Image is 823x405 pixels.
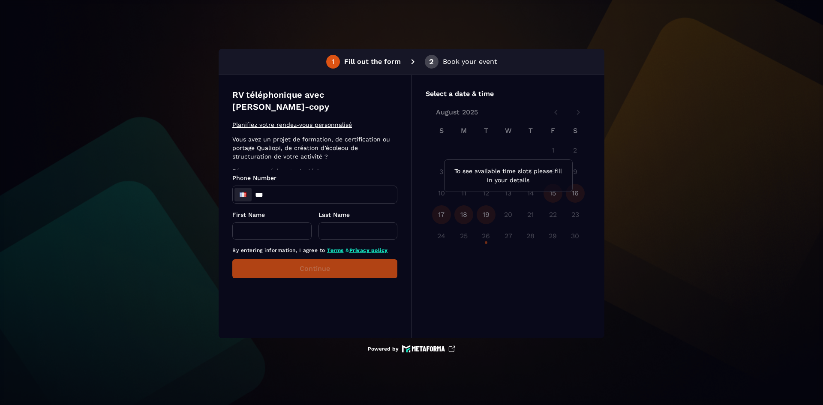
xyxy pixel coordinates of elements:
a: Terms [327,247,344,253]
ins: Planifiez votre rendez-vous personnalisé [232,121,352,128]
p: By entering information, I agree to [232,246,397,254]
p: Powered by [368,345,399,352]
div: 1 [332,58,334,66]
span: Phone Number [232,174,276,181]
div: France: + 33 [234,188,252,201]
p: Fill out the form [344,57,401,67]
p: Réservez un échange stratégique pour : [232,167,395,175]
a: Privacy policy [349,247,388,253]
div: 2 [429,58,434,66]
p: Book your event [443,57,497,67]
span: Last Name [318,211,350,218]
p: Vous avez un projet de formation, de certification ou portage Qualiopi, de création d’écoleou de ... [232,135,395,161]
p: Select a date & time [426,89,591,99]
p: To see available time slots please fill in your details [451,167,565,185]
p: RV téléphonique avec [PERSON_NAME]-copy [232,89,397,113]
span: First Name [232,211,265,218]
span: & [345,247,349,253]
a: Powered by [368,345,455,353]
